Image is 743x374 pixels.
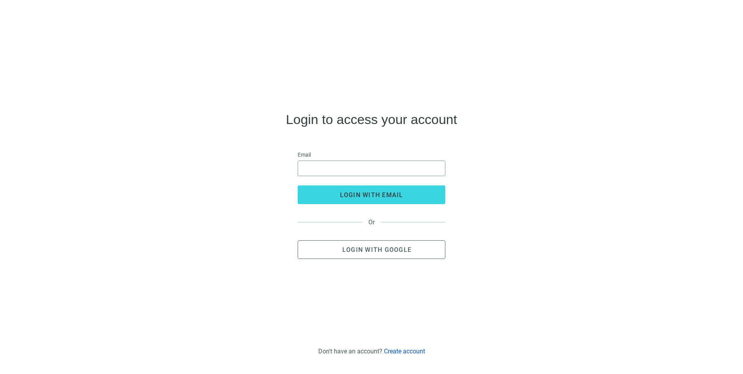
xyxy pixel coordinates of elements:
span: Login with Google [342,246,412,253]
a: Create account [384,348,425,355]
span: login with email [340,191,403,199]
div: Don't have an account? [318,348,425,355]
span: Or [362,218,381,226]
button: Login with Google [298,240,445,259]
h4: Login to access your account [286,113,457,126]
span: Email [298,150,311,159]
button: login with email [298,185,445,204]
